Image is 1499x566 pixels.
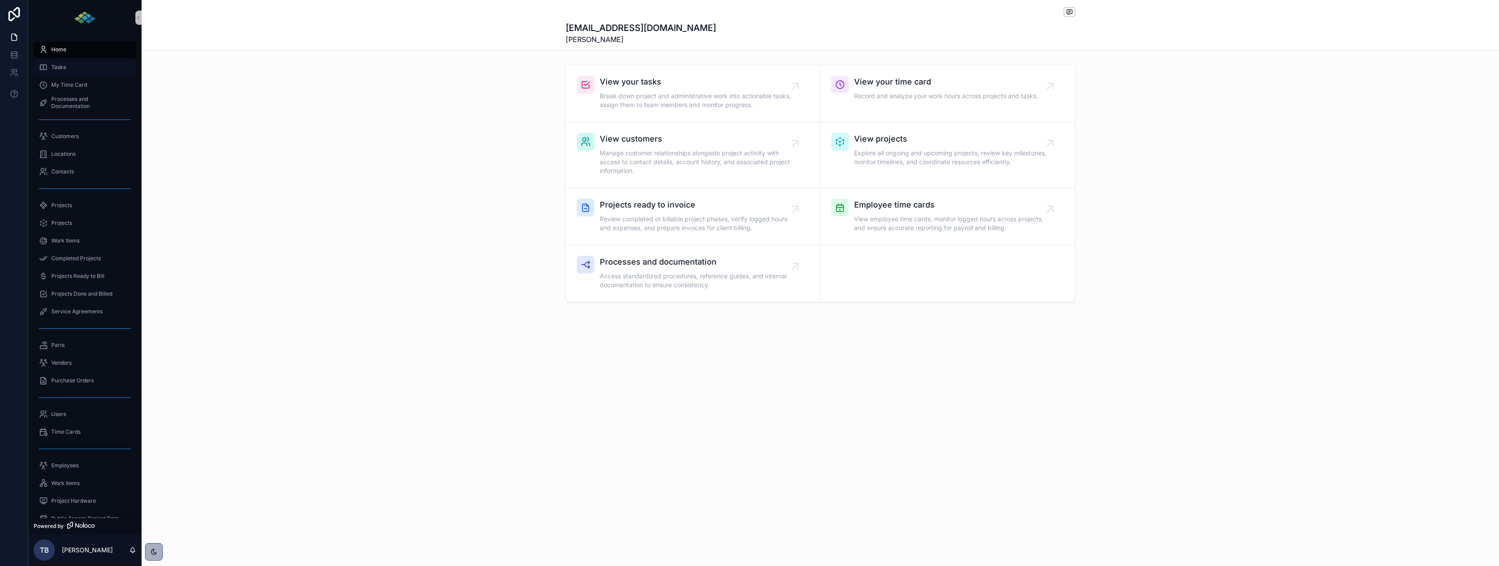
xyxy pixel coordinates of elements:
span: Work Items [51,237,80,244]
a: My Time Card [34,77,136,93]
p: [PERSON_NAME] [62,546,113,554]
a: Customers [34,128,136,144]
a: Public Access Project Data [34,511,136,527]
a: Parts [34,337,136,353]
a: Purchase Orders [34,373,136,389]
a: Contacts [34,164,136,180]
a: Projects Ready to Bill [34,268,136,284]
span: TB [40,545,49,555]
a: Project Hardware [34,493,136,509]
span: Record and analyze your work hours across projects and tasks. [854,92,1038,100]
span: Employee time cards [854,199,1050,211]
a: Employees [34,458,136,474]
a: View customersManage customer relationships alongside project activity with access to contact det... [566,122,820,188]
a: Processes and documentationAccess standardized procedures, reference guides, and internal documen... [566,245,820,302]
a: Processes and Documentation [34,95,136,111]
span: Explore all ongoing and upcoming projects, review key milestones, monitor timelines, and coordina... [854,149,1050,166]
span: View your time card [854,76,1038,88]
span: Time Cards [51,428,81,435]
a: Employee time cardsView employee time cards, monitor logged hours across projects, and ensure acc... [820,188,1075,245]
a: Locations [34,146,136,162]
a: View projectsExplore all ongoing and upcoming projects, review key milestones, monitor timelines,... [820,122,1075,188]
span: Powered by [34,523,64,530]
a: Projects [34,197,136,213]
span: Projects Ready to Bill [51,273,104,280]
span: Processes and Documentation [51,96,127,110]
a: Projects ready to invoiceReview completed or billable project phases, verify logged hours and exp... [566,188,820,245]
span: Work Items [51,480,80,487]
span: Public Access Project Data [51,515,119,522]
span: Projects Done and Billed [51,290,112,297]
span: Project Hardware [51,497,96,504]
span: Home [51,46,66,53]
a: Time Cards [34,424,136,440]
div: scrollable content [28,35,142,518]
span: Manage customer relationships alongside project activity with access to contact details, account ... [600,149,795,175]
span: Customers [51,133,79,140]
span: [PERSON_NAME] [566,34,716,45]
img: App logo [74,11,96,25]
span: Processes and documentation [600,256,795,268]
a: Service Agreements [34,304,136,320]
span: Projects ready to invoice [600,199,795,211]
span: Locations [51,150,76,158]
h1: [EMAIL_ADDRESS][DOMAIN_NAME] [566,22,716,34]
a: Home [34,42,136,58]
span: View projects [854,133,1050,145]
a: Projects [34,215,136,231]
span: Users [51,411,66,418]
span: Service Agreements [51,308,103,315]
a: Completed Projects [34,250,136,266]
span: Projects [51,202,72,209]
span: My Time Card [51,81,87,89]
span: Contacts [51,168,74,175]
a: Tasks [34,59,136,75]
a: View your tasksBreak down project and administrative work into actionable tasks, assign them to t... [566,65,820,122]
span: Tasks [51,64,66,71]
span: Break down project and administrative work into actionable tasks, assign them to team members and... [600,92,795,109]
span: Purchase Orders [51,377,94,384]
span: Parts [51,342,65,349]
span: Access standardized procedures, reference guides, and internal documentation to ensure consistency. [600,272,795,289]
a: View your time cardRecord and analyze your work hours across projects and tasks. [820,65,1075,122]
a: Powered by [28,518,142,534]
span: Vendors [51,359,72,366]
span: View customers [600,133,795,145]
span: View employee time cards, monitor logged hours across projects, and ensure accurate reporting for... [854,215,1050,232]
a: Vendors [34,355,136,371]
a: Projects Done and Billed [34,286,136,302]
a: Work Items [34,475,136,491]
a: Users [34,406,136,422]
span: Completed Projects [51,255,101,262]
a: Work Items [34,233,136,249]
span: View your tasks [600,76,795,88]
span: Employees [51,462,79,469]
span: Projects [51,219,72,227]
span: Review completed or billable project phases, verify logged hours and expenses, and prepare invoic... [600,215,795,232]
